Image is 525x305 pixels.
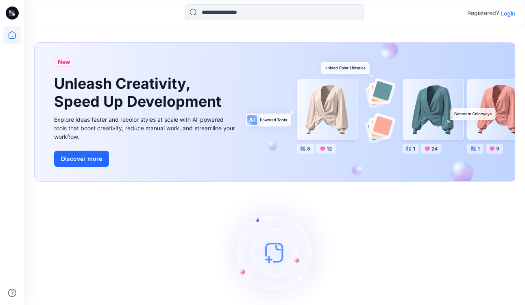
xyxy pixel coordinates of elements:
button: Discover more [54,151,109,167]
p: Registered? [467,8,499,18]
h1: Unleash Creativity, Speed Up Development [54,75,225,110]
a: Discover more [54,151,237,167]
p: Login [501,9,515,18]
div: Explore ideas faster and recolor styles at scale with AI-powered tools that boost creativity, red... [54,115,237,141]
span: New [58,57,70,67]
